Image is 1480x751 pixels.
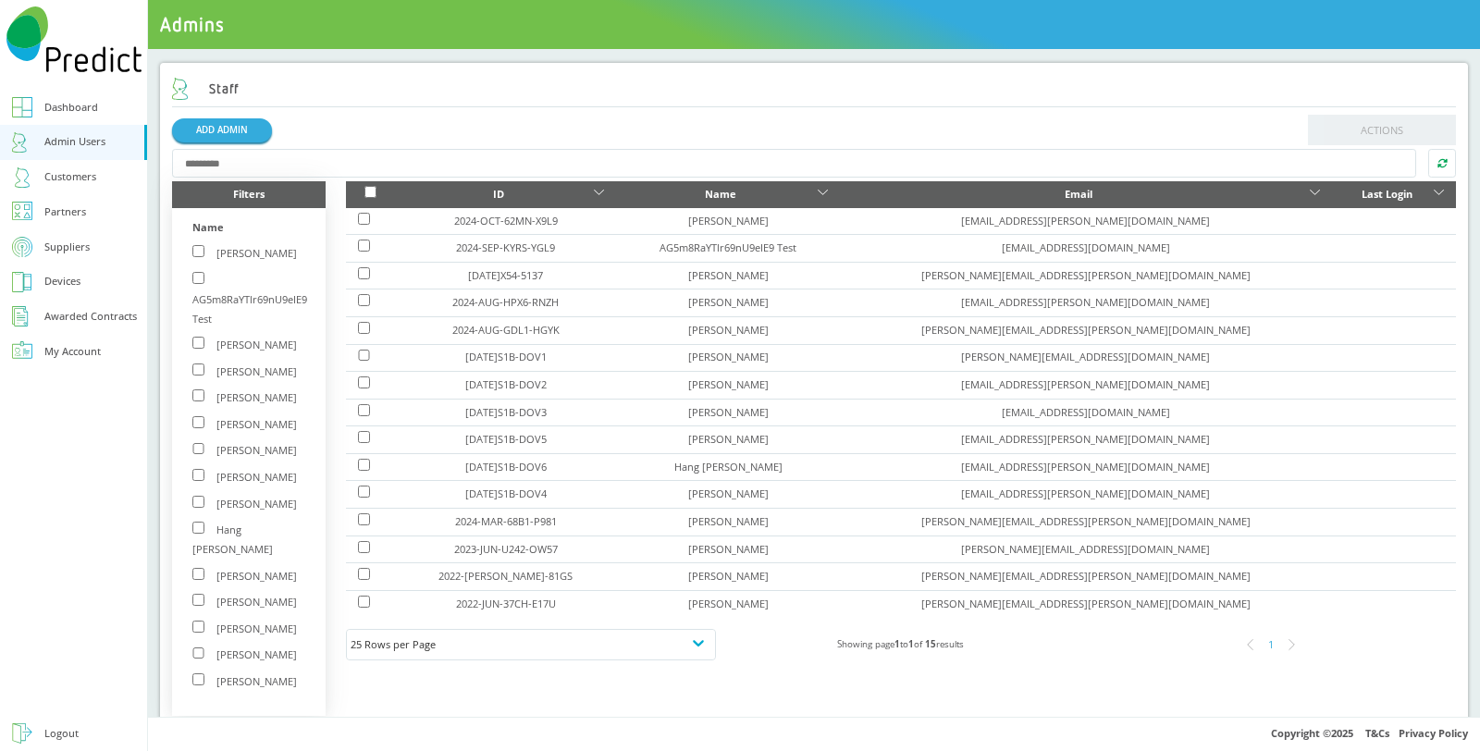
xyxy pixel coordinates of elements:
a: [DATE]S1B-DOV5 [465,432,547,446]
a: ADD ADMIN [172,118,272,142]
label: [PERSON_NAME] [192,246,297,260]
a: [PERSON_NAME] [688,405,769,419]
div: Awarded Contracts [44,307,137,326]
a: [PERSON_NAME] [688,597,769,610]
div: Email [852,185,1305,204]
a: [PERSON_NAME][EMAIL_ADDRESS][PERSON_NAME][DOMAIN_NAME] [921,597,1251,610]
label: [PERSON_NAME] [192,364,297,378]
label: [PERSON_NAME] [192,595,297,609]
b: 15 [925,638,936,650]
a: [PERSON_NAME] [688,268,769,282]
a: [PERSON_NAME] [688,432,769,446]
div: Customers [44,167,96,187]
a: [PERSON_NAME] [688,486,769,500]
a: 2024-SEP-KYRS-YGL9 [456,240,555,254]
a: [DATE]S1B-DOV6 [465,460,547,474]
input: [PERSON_NAME] [192,416,204,428]
a: 2023-JUN-U242-OW57 [454,542,558,556]
div: Logout [44,724,79,744]
div: Suppliers [44,238,90,257]
div: Showing page to of results [716,635,1086,655]
label: [PERSON_NAME] [192,674,297,688]
h2: Staff [172,78,239,100]
a: [PERSON_NAME][EMAIL_ADDRESS][PERSON_NAME][DOMAIN_NAME] [921,268,1251,282]
label: [PERSON_NAME] [192,569,297,583]
a: [PERSON_NAME][EMAIL_ADDRESS][PERSON_NAME][DOMAIN_NAME] [921,514,1251,528]
div: 25 Rows per Page [351,635,711,655]
a: 2024-OCT-62MN-X9L9 [454,214,558,228]
input: [PERSON_NAME] [192,673,204,685]
label: [PERSON_NAME] [192,443,297,457]
label: [PERSON_NAME] [192,622,297,635]
a: [DATE]S1B-DOV1 [465,350,547,363]
b: 1 [908,638,914,650]
a: [PERSON_NAME][EMAIL_ADDRESS][PERSON_NAME][DOMAIN_NAME] [921,569,1251,583]
div: Admin Users [44,132,105,152]
a: [EMAIL_ADDRESS][PERSON_NAME][DOMAIN_NAME] [961,214,1210,228]
b: 1 [894,638,900,650]
label: [PERSON_NAME] [192,647,297,661]
a: [DATE]S1B-DOV2 [465,377,547,391]
label: AG5m8RaYTlr69nU9eIE9 Test [192,273,307,326]
img: Predict Mobile [6,6,142,72]
label: [PERSON_NAME] [192,470,297,484]
input: [PERSON_NAME] [192,443,204,455]
a: [EMAIL_ADDRESS][DOMAIN_NAME] [1002,240,1170,254]
a: [PERSON_NAME] [688,350,769,363]
input: Hang [PERSON_NAME] [192,522,204,534]
a: [PERSON_NAME] [688,377,769,391]
input: [PERSON_NAME] [192,594,204,606]
label: [PERSON_NAME] [192,390,297,404]
div: Name [628,185,814,204]
a: [EMAIL_ADDRESS][PERSON_NAME][DOMAIN_NAME] [961,377,1210,391]
a: [PERSON_NAME] [688,295,769,309]
input: [PERSON_NAME] [192,389,204,401]
div: Last Login [1344,185,1430,204]
a: [EMAIL_ADDRESS][DOMAIN_NAME] [1002,405,1170,419]
label: [PERSON_NAME] [192,338,297,351]
label: Hang [PERSON_NAME] [192,523,273,556]
div: My Account [44,342,101,362]
input: [PERSON_NAME] [192,245,204,257]
div: 1 [1261,634,1281,655]
a: [EMAIL_ADDRESS][PERSON_NAME][DOMAIN_NAME] [961,460,1210,474]
input: [PERSON_NAME] [192,363,204,375]
a: T&Cs [1365,726,1389,740]
a: [DATE]X54-5137 [468,268,543,282]
input: [PERSON_NAME] [192,621,204,633]
a: [EMAIL_ADDRESS][PERSON_NAME][DOMAIN_NAME] [961,432,1210,446]
a: [PERSON_NAME][EMAIL_ADDRESS][DOMAIN_NAME] [961,350,1210,363]
div: Dashboard [44,98,98,117]
label: [PERSON_NAME] [192,497,297,511]
div: Name [192,218,305,245]
input: [PERSON_NAME] [192,337,204,349]
a: [EMAIL_ADDRESS][PERSON_NAME][DOMAIN_NAME] [961,295,1210,309]
a: 2024-MAR-68B1-P981 [455,514,557,528]
label: [PERSON_NAME] [192,417,297,431]
input: [PERSON_NAME] [192,496,204,508]
input: [PERSON_NAME] [192,568,204,580]
a: [PERSON_NAME] [688,514,769,528]
a: 2022-[PERSON_NAME]-81GS [438,569,573,583]
a: [PERSON_NAME] [688,569,769,583]
a: [PERSON_NAME] [688,542,769,556]
a: [DATE]S1B-DOV4 [465,486,547,500]
input: [PERSON_NAME] [192,647,204,659]
input: [PERSON_NAME] [192,469,204,481]
a: [EMAIL_ADDRESS][PERSON_NAME][DOMAIN_NAME] [961,486,1210,500]
a: [PERSON_NAME][EMAIL_ADDRESS][DOMAIN_NAME] [961,542,1210,556]
a: 2022-JUN-37CH-E17U [456,597,556,610]
div: Devices [44,272,80,291]
a: Hang [PERSON_NAME] [674,460,783,474]
a: [PERSON_NAME][EMAIL_ADDRESS][PERSON_NAME][DOMAIN_NAME] [921,323,1251,337]
a: [PERSON_NAME] [688,214,769,228]
div: ID [408,185,590,204]
a: [DATE]S1B-DOV3 [465,405,547,419]
a: Privacy Policy [1399,726,1468,740]
div: Filters [172,181,326,208]
input: AG5m8RaYTlr69nU9eIE9 Test [192,272,204,284]
a: AG5m8RaYTlr69nU9eIE9 Test [660,240,796,254]
a: 2024-AUG-GDL1-HGYK [452,323,560,337]
a: 2024-AUG-HPX6-RNZH [452,295,559,309]
a: [PERSON_NAME] [688,323,769,337]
